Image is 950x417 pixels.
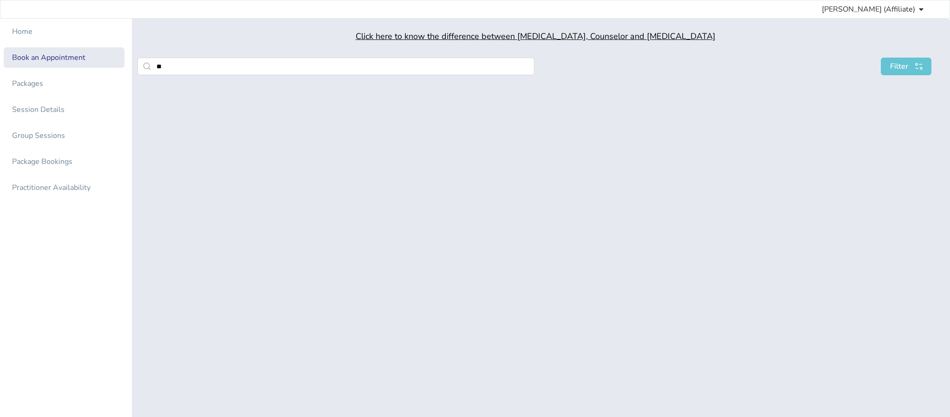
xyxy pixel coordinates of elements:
[12,156,72,167] div: Package Bookings
[912,61,926,72] img: search111.svg
[356,31,716,42] span: Click here to know the difference between [MEDICAL_DATA], Counselor and [MEDICAL_DATA]
[12,182,91,193] div: Practitioner Availability
[12,104,65,115] div: Session Details
[890,61,908,72] span: Filter
[12,78,43,89] div: Packages
[12,130,65,141] div: Group Sessions
[12,26,33,37] div: Home
[12,52,85,63] div: Book an Appointment
[822,4,915,15] span: [PERSON_NAME] (Affiliate)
